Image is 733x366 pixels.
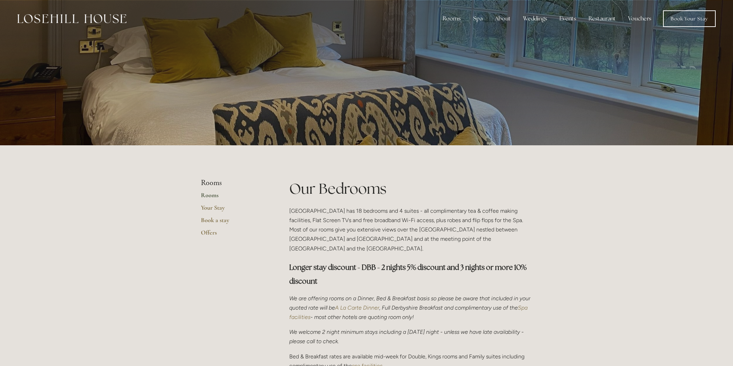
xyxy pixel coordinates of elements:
[201,191,267,204] a: Rooms
[663,10,716,27] a: Book Your Stay
[289,206,532,253] p: [GEOGRAPHIC_DATA] has 18 bedrooms and 4 suites - all complimentary tea & coffee making facilities...
[583,12,621,26] div: Restaurant
[379,304,518,311] em: , Full Derbyshire Breakfast and complimentary use of the
[554,12,582,26] div: Events
[289,179,532,199] h1: Our Bedrooms
[289,263,528,286] strong: Longer stay discount - DBB - 2 nights 5% discount and 3 nights or more 10% discount
[310,314,414,320] em: - most other hotels are quoting room only!
[201,179,267,187] li: Rooms
[17,14,126,23] img: Losehill House
[468,12,488,26] div: Spa
[289,329,525,345] em: We welcome 2 night minimum stays including a [DATE] night - unless we have late availability - pl...
[437,12,466,26] div: Rooms
[201,229,267,241] a: Offers
[289,295,532,311] em: We are offering rooms on a Dinner, Bed & Breakfast basis so please be aware that included in your...
[335,304,379,311] a: A La Carte Dinner
[201,216,267,229] a: Book a stay
[518,12,553,26] div: Weddings
[622,12,657,26] a: Vouchers
[489,12,516,26] div: About
[201,204,267,216] a: Your Stay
